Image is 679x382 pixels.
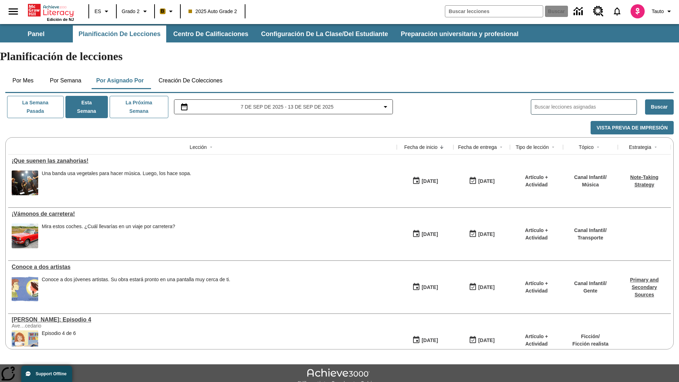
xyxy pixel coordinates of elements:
[12,330,38,355] img: Elena está sentada en la mesa de clase, poniendo pegamento en un trozo de papel. Encima de la mes...
[12,224,38,248] img: Un auto Ford Mustang rojo descapotable estacionado en un suelo adoquinado delante de un campo
[478,336,494,345] div: [DATE]
[549,143,557,151] button: Sort
[188,8,237,15] span: 2025 Auto Grade 2
[12,158,393,164] div: ¡Que suenen las zanahorias!
[42,277,230,283] div: Conoce a dos jóvenes artistas. Su obra estará pronto en una pantalla muy cerca de ti.
[395,25,524,42] button: Preparación universitaria y profesional
[42,224,175,248] div: Mira estos coches. ¿Cuál llevarías en un viaje por carretera?
[631,4,645,18] img: avatar image
[626,2,649,21] button: Escoja un nuevo avatar
[44,72,87,89] button: Por semana
[3,1,24,22] button: Abrir el menú lateral
[478,283,494,292] div: [DATE]
[651,143,660,151] button: Sort
[422,336,438,345] div: [DATE]
[574,287,607,295] p: Gente
[652,8,664,15] span: Tauto
[119,5,152,18] button: Grado: Grado 2, Elige un grado
[122,8,140,15] span: Grado 2
[12,211,393,217] div: ¡Vámonos de carretera!
[12,264,393,270] div: Conoce a dos artistas
[207,143,215,151] button: Sort
[410,227,440,241] button: 09/07/25: Primer día en que estuvo disponible la lección
[478,177,494,186] div: [DATE]
[12,170,38,195] img: Un grupo de personas vestidas de negro toca música en un escenario.
[91,72,150,89] button: Por asignado por
[42,277,230,301] div: Conoce a dos jóvenes artistas. Su obra estará pronto en una pantalla muy cerca de ti.
[36,371,66,376] span: Support Offline
[12,277,38,301] img: Un autorretrato caricaturesco de Maya Halko y uno realista de Lyla Sowder-Yuson.
[161,7,164,16] span: B
[12,323,118,329] div: Ave…cedario
[410,174,440,188] button: 09/07/25: Primer día en que estuvo disponible la lección
[190,144,207,151] div: Lección
[466,174,497,188] button: 09/07/25: Último día en que podrá accederse la lección
[608,2,626,21] a: Notificaciones
[12,158,393,164] a: ¡Que suenen las zanahorias!, Lecciones
[574,227,607,234] p: Canal Infantil /
[630,277,659,297] a: Primary and Secondary Sources
[466,280,497,294] button: 09/07/25: Último día en que podrá accederse la lección
[410,280,440,294] button: 09/07/25: Primer día en que estuvo disponible la lección
[91,5,114,18] button: Lenguaje: ES, Selecciona un idioma
[573,333,609,340] p: Ficción /
[574,234,607,242] p: Transporte
[594,143,602,151] button: Sort
[513,333,559,348] p: Artículo + Actividad
[645,99,674,115] button: Buscar
[12,317,393,323] div: Elena Menope: Episodio 4
[404,144,437,151] div: Fecha de inicio
[513,174,559,189] p: Artículo + Actividad
[255,25,394,42] button: Configuración de la clase/del estudiante
[497,143,505,151] button: Sort
[73,25,166,42] button: Planificación de lecciones
[28,3,74,17] a: Portada
[168,25,254,42] button: Centro de calificaciones
[5,72,41,89] button: Por mes
[47,17,74,22] span: Edición de NJ
[513,227,559,242] p: Artículo + Actividad
[591,121,674,135] button: Vista previa de impresión
[12,317,393,323] a: Elena Menope: Episodio 4, Lecciones
[153,72,228,89] button: Creación de colecciones
[589,2,608,21] a: Centro de recursos, Se abrirá en una pestaña nueva.
[466,227,497,241] button: 09/07/25: Último día en que podrá accederse la lección
[42,170,191,176] div: Una banda usa vegetales para hacer música. Luego, los hace sopa.
[445,6,543,17] input: Buscar campo
[422,230,438,239] div: [DATE]
[649,5,676,18] button: Perfil/Configuración
[573,340,609,348] p: Ficción realista
[437,143,446,151] button: Sort
[574,174,607,181] p: Canal Infantil /
[422,177,438,186] div: [DATE]
[574,181,607,189] p: Música
[42,224,175,230] div: Mira estos coches. ¿Cuál llevarías en un viaje por carretera?
[42,170,191,195] div: Una banda usa vegetales para hacer música. Luego, los hace sopa.
[579,144,593,151] div: Tópico
[12,264,393,270] a: Conoce a dos artistas, Lecciones
[629,144,651,151] div: Estrategia
[569,2,589,21] a: Centro de información
[535,102,637,112] input: Buscar lecciones asignadas
[12,211,393,217] a: ¡Vámonos de carretera!, Lecciones
[110,96,168,118] button: La próxima semana
[466,334,497,347] button: 09/07/25: Último día en que podrá accederse la lección
[458,144,497,151] div: Fecha de entrega
[478,230,494,239] div: [DATE]
[94,8,101,15] span: ES
[42,330,76,355] div: Episodio 4 de 6
[240,103,333,111] span: 7 de sep de 2025 - 13 de sep de 2025
[28,2,74,22] div: Portada
[21,366,72,382] button: Support Offline
[381,103,390,111] svg: Collapse Date Range Filter
[630,174,658,187] a: Note-Taking Strategy
[516,144,549,151] div: Tipo de lección
[42,330,76,336] div: Episodio 4 de 6
[177,103,390,111] button: Seleccione el intervalo de fechas opción del menú
[513,280,559,295] p: Artículo + Actividad
[422,283,438,292] div: [DATE]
